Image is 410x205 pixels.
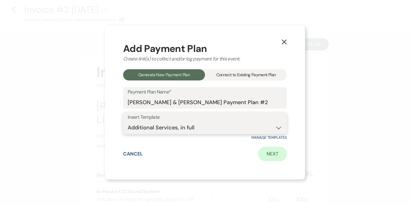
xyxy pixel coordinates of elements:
[128,113,282,122] label: Insert Template
[123,69,205,80] div: Generate New Payment Plan
[251,135,287,140] a: Manage Templates
[123,55,287,63] div: Create link(s) to collect and/or log payment for this event:
[258,147,287,161] a: Next
[128,88,282,97] label: Payment Plan Name*
[205,69,287,80] div: Connect to Existing Payment Plan
[123,152,143,156] button: Cancel
[123,44,287,53] div: Add Payment Plan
